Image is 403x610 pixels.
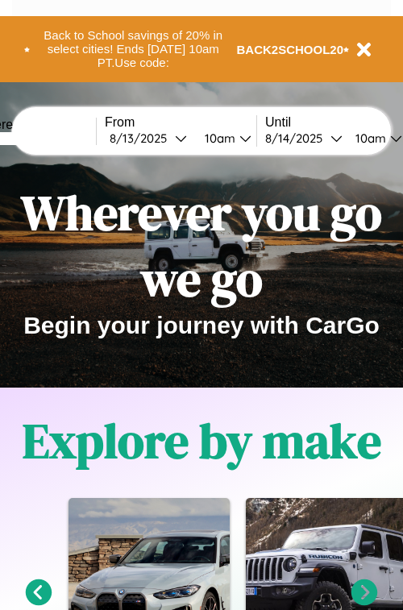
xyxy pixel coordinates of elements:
div: 10am [197,131,239,146]
div: 8 / 14 / 2025 [265,131,330,146]
label: From [105,115,256,130]
div: 10am [347,131,390,146]
div: 8 / 13 / 2025 [110,131,175,146]
h1: Explore by make [23,408,381,474]
button: Back to School savings of 20% in select cities! Ends [DATE] 10am PT.Use code: [30,24,237,74]
button: 8/13/2025 [105,130,192,147]
b: BACK2SCHOOL20 [237,43,344,56]
button: 10am [192,130,256,147]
